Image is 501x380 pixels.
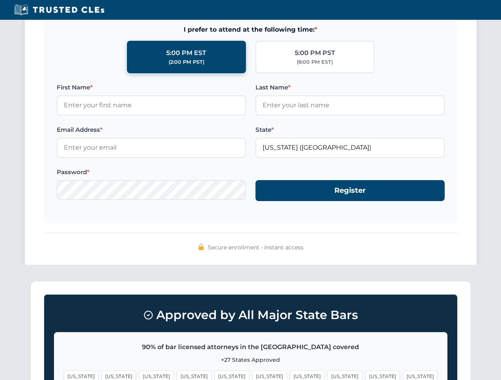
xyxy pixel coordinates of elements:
[57,25,445,35] span: I prefer to attend at the following time:
[57,95,246,115] input: Enter your first name
[295,48,335,58] div: 5:00 PM PST
[57,83,246,92] label: First Name
[297,58,333,66] div: (8:00 PM EST)
[57,125,246,135] label: Email Address
[57,167,246,177] label: Password
[169,58,204,66] div: (2:00 PM PST)
[166,48,206,58] div: 5:00 PM EST
[255,180,445,201] button: Register
[64,355,438,364] p: +27 States Approved
[198,244,204,250] img: 🔒
[54,304,447,326] h3: Approved by All Major State Bars
[255,138,445,158] input: Florida (FL)
[64,342,438,352] p: 90% of bar licensed attorneys in the [GEOGRAPHIC_DATA] covered
[255,83,445,92] label: Last Name
[255,95,445,115] input: Enter your last name
[12,4,107,16] img: Trusted CLEs
[57,138,246,158] input: Enter your email
[255,125,445,135] label: State
[208,243,303,252] span: Secure enrollment • Instant access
